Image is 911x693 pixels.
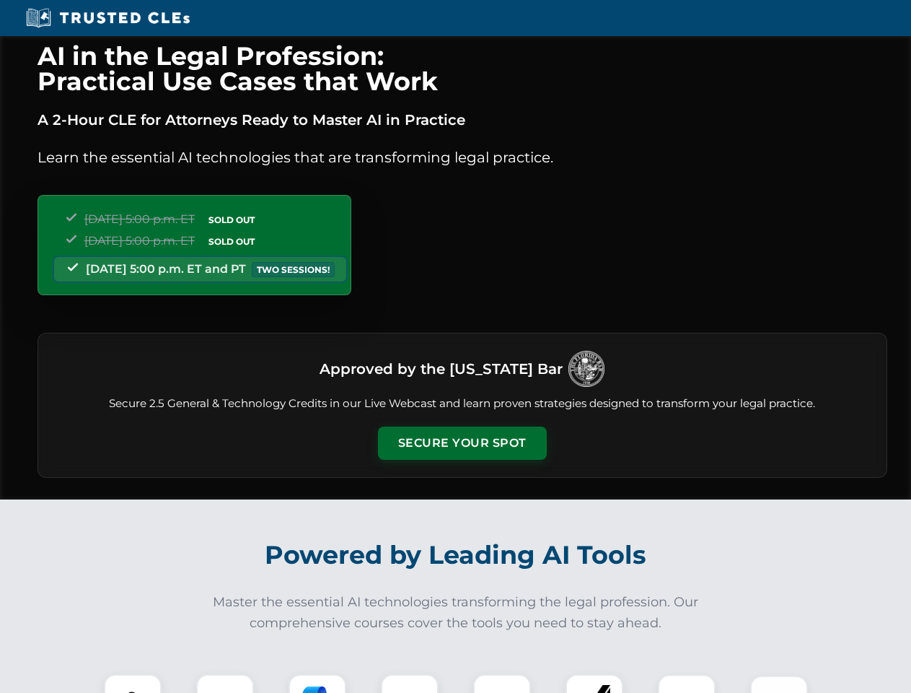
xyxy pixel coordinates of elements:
p: Master the essential AI technologies transforming the legal profession. Our comprehensive courses... [203,592,708,634]
span: SOLD OUT [203,234,260,249]
h2: Powered by Leading AI Tools [56,530,855,580]
img: Logo [568,351,604,387]
span: [DATE] 5:00 p.m. ET [84,212,195,226]
button: Secure Your Spot [378,427,547,460]
span: [DATE] 5:00 p.m. ET [84,234,195,248]
p: Learn the essential AI technologies that are transforming legal practice. [38,146,887,169]
h3: Approved by the [US_STATE] Bar [320,356,563,382]
h1: AI in the Legal Profession: Practical Use Cases that Work [38,43,887,94]
p: A 2-Hour CLE for Attorneys Ready to Master AI in Practice [38,108,887,131]
p: Secure 2.5 General & Technology Credits in our Live Webcast and learn proven strategies designed ... [56,396,869,412]
img: Trusted CLEs [22,7,194,29]
span: SOLD OUT [203,212,260,227]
